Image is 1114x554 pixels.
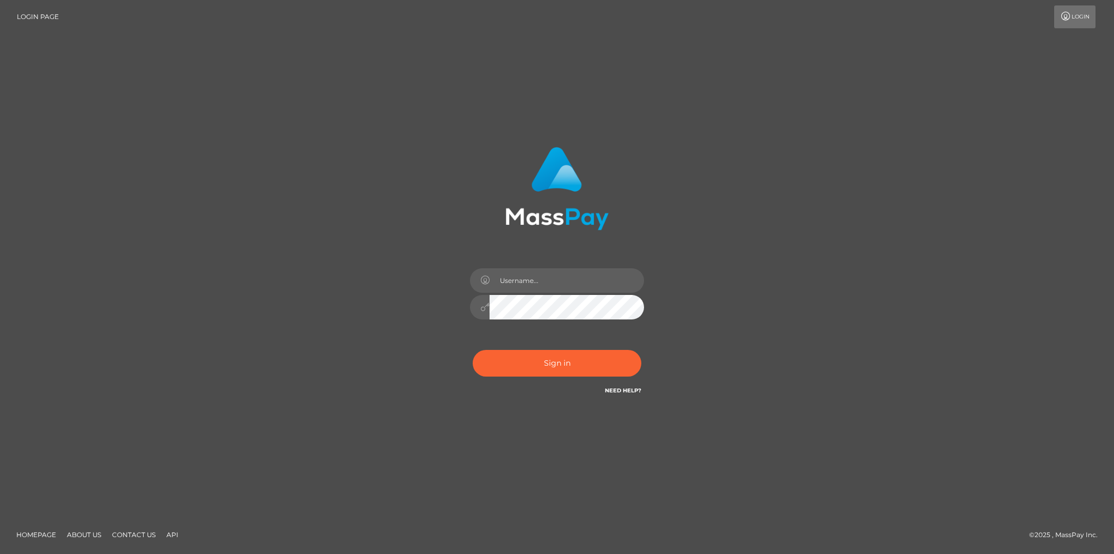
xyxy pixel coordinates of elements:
a: About Us [63,526,106,543]
div: © 2025 , MassPay Inc. [1029,529,1106,541]
a: Contact Us [108,526,160,543]
a: API [162,526,183,543]
input: Username... [490,268,644,293]
a: Need Help? [605,387,641,394]
a: Login Page [17,5,59,28]
button: Sign in [473,350,641,377]
a: Homepage [12,526,60,543]
img: MassPay Login [505,147,609,230]
a: Login [1054,5,1096,28]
